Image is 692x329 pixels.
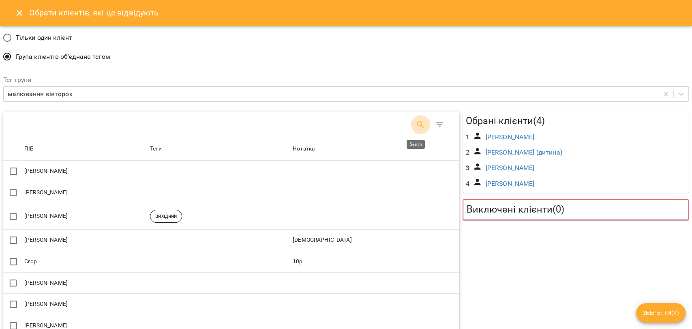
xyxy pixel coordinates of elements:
span: Теги [150,144,289,154]
label: Тег групи [3,77,689,83]
span: Зберегти ( 4 ) [643,308,679,318]
td: 10р [291,251,459,272]
a: [PERSON_NAME] [485,133,534,141]
h6: Обрати клієнтів, які це відвідують [29,6,159,19]
td: [PERSON_NAME] [23,294,148,315]
a: [PERSON_NAME] [485,180,534,187]
td: [PERSON_NAME] [23,182,148,203]
div: Нотатка [293,144,315,154]
td: Єгор [23,251,148,272]
div: Sort [24,144,34,154]
td: [PERSON_NAME] [23,203,148,230]
span: ПІБ [24,144,147,154]
div: 2 [464,146,471,159]
td: [PERSON_NAME] [23,161,148,182]
div: 3 [464,161,471,174]
button: Зберегти(4) [636,303,686,323]
button: Close [10,3,29,23]
a: [PERSON_NAME] (дитина) [485,148,562,156]
a: [PERSON_NAME] [485,164,534,172]
td: [PERSON_NAME] [23,230,148,251]
div: малювання вівторок [8,89,73,99]
div: Теги [150,144,162,154]
span: вихідний [150,213,182,220]
div: Table Toolbar [3,112,459,138]
div: 4 [464,177,471,190]
button: Фільтр [430,115,450,135]
td: [DEMOGRAPHIC_DATA] [291,230,459,251]
div: Sort [150,144,162,154]
span: Нотатка [293,144,458,154]
h5: Виключені клієнти ( 0 ) [467,203,685,216]
h5: Обрані клієнти ( 4 ) [466,115,686,127]
td: [PERSON_NAME] [23,272,148,294]
div: ПІБ [24,144,34,154]
span: Група клієнтів об'єднана тегом [16,52,110,62]
div: Sort [293,144,315,154]
button: Search [411,115,431,135]
div: 1 [464,131,471,144]
span: Тільки один клієнт [16,33,73,43]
